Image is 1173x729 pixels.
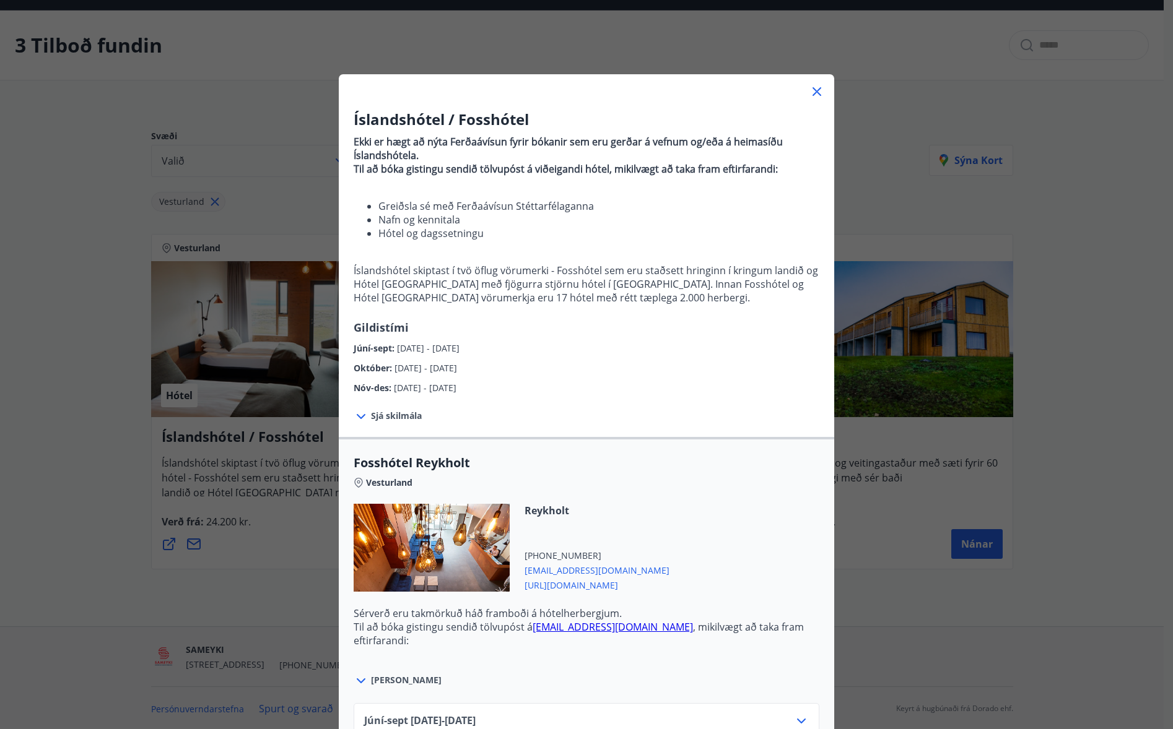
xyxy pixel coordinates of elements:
p: Til að bóka gistingu sendið tölvupóst á , mikilvægt að taka fram eftirfarandi: [354,620,819,647]
span: [EMAIL_ADDRESS][DOMAIN_NAME] [525,562,669,577]
span: Nóv-des : [354,382,394,394]
li: Greiðsla sé með Ferðaávísun Stéttarfélaganna [378,657,819,671]
p: Íslandshótel skiptast í tvö öflug vörumerki - Fosshótel sem eru staðsett hringinn í kringum landi... [354,264,819,304]
span: [PERSON_NAME] [371,674,442,686]
span: Sjá skilmála [371,410,422,422]
span: [DATE] - [DATE] [397,342,460,354]
li: Nafn og kennitala [378,213,819,226]
li: Hótel og dagssetningu [378,226,819,240]
strong: Til að bóka gistingu sendið tölvupóst á viðeigandi hótel, mikilvægt að taka fram eftirfarandi: [354,162,778,176]
span: Júní-sept : [354,342,397,354]
li: Greiðsla sé með Ferðaávísun Stéttarfélaganna [378,199,819,213]
p: Sérverð eru takmörkuð háð framboði á hótelherbergjum. [354,606,819,620]
h3: Íslandshótel / Fosshótel [354,109,819,130]
strong: Ekki er hægt að nýta Ferðaávísun fyrir bókanir sem eru gerðar á vefnum og/eða á heimasíðu Íslands... [354,135,783,162]
span: Reykholt [525,504,669,517]
span: Fosshótel Reykholt [354,454,819,472]
span: [URL][DOMAIN_NAME] [525,577,669,592]
span: [PHONE_NUMBER] [525,550,669,562]
span: Gildistími [354,320,409,335]
span: Vesturland [366,477,412,489]
span: [DATE] - [DATE] [395,362,457,374]
span: Október : [354,362,395,374]
span: Júní-sept [DATE] - [DATE] [364,714,476,728]
a: [EMAIL_ADDRESS][DOMAIN_NAME] [533,620,693,634]
span: [DATE] - [DATE] [394,382,456,394]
